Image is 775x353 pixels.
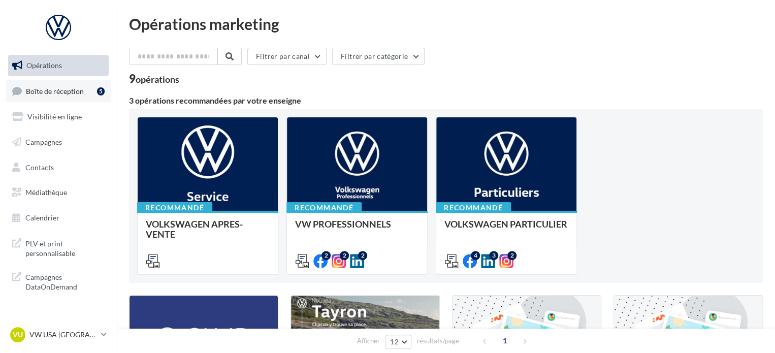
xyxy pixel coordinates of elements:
a: Visibilité en ligne [6,106,111,127]
span: résultats/page [417,336,459,346]
button: 12 [385,335,411,349]
a: Médiathèque [6,182,111,203]
div: 5 [97,87,105,95]
button: Filtrer par canal [247,48,327,65]
div: 3 opérations recommandées par votre enseigne [129,97,763,105]
span: Médiathèque [25,188,67,197]
p: VW USA [GEOGRAPHIC_DATA] [29,330,97,340]
div: Recommandé [137,202,212,213]
span: Boîte de réception [26,86,84,95]
div: Recommandé [286,202,362,213]
span: Visibilité en ligne [27,112,82,121]
div: Recommandé [436,202,511,213]
div: 2 [507,251,516,260]
a: Boîte de réception5 [6,80,111,102]
a: Opérations [6,55,111,76]
span: Calendrier [25,213,59,222]
span: VU [13,330,23,340]
span: VOLKSWAGEN APRES-VENTE [146,218,243,240]
div: 3 [489,251,498,260]
div: opérations [136,75,179,84]
span: Campagnes DataOnDemand [25,270,105,292]
span: 12 [390,338,399,346]
span: VW PROFESSIONNELS [295,218,391,230]
span: Afficher [357,336,380,346]
a: Campagnes [6,132,111,153]
div: Opérations marketing [129,16,763,31]
span: 1 [497,333,513,349]
div: 9 [129,73,179,84]
span: Contacts [25,163,54,171]
a: Contacts [6,157,111,178]
a: VU VW USA [GEOGRAPHIC_DATA] [8,325,109,344]
a: Calendrier [6,207,111,229]
button: Filtrer par catégorie [332,48,425,65]
span: Campagnes [25,138,62,146]
span: PLV et print personnalisable [25,237,105,259]
div: 2 [321,251,331,260]
span: Opérations [26,61,62,70]
a: Campagnes DataOnDemand [6,266,111,296]
div: 2 [340,251,349,260]
div: 2 [358,251,367,260]
span: VOLKSWAGEN PARTICULIER [444,218,567,230]
div: 4 [471,251,480,260]
a: PLV et print personnalisable [6,233,111,263]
